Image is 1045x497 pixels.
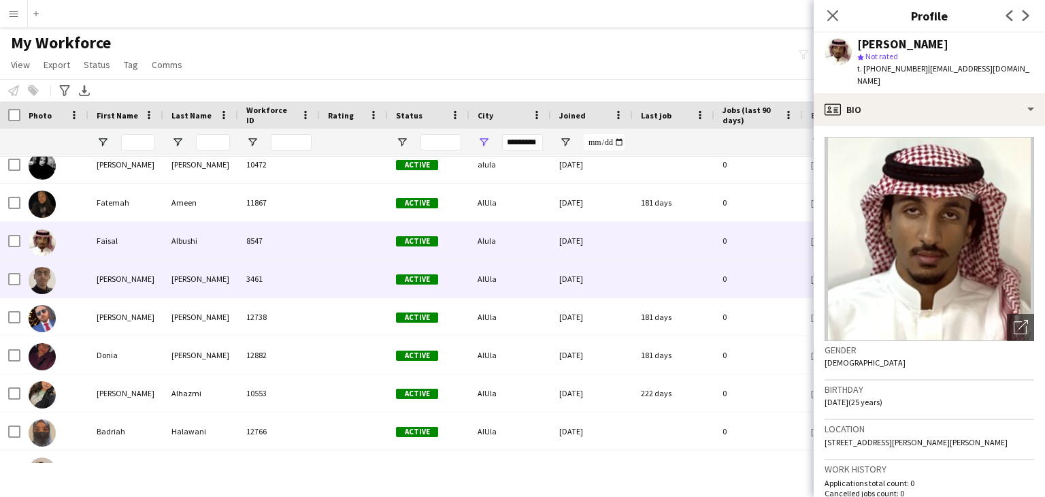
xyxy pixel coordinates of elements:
span: Active [396,427,438,437]
div: 10472 [238,146,320,183]
div: Donia [88,336,163,374]
button: Open Filter Menu [97,136,109,148]
p: Applications total count: 0 [825,478,1034,488]
div: AlUla [469,184,551,221]
div: Alhazmi [163,374,238,412]
div: 181 days [633,298,714,336]
div: Albushi [163,222,238,259]
div: 12766 [238,413,320,450]
span: Active [396,351,438,361]
span: Last job [641,110,671,121]
div: 0 [714,336,803,374]
div: 8547 [238,222,320,259]
button: Open Filter Menu [559,136,571,148]
div: [DATE] [551,298,633,336]
h3: Gender [825,344,1034,356]
span: Comms [152,59,182,71]
h3: Location [825,423,1034,435]
div: 12738 [238,298,320,336]
div: 181 days [633,336,714,374]
button: Open Filter Menu [171,136,184,148]
app-action-btn: Advanced filters [56,82,73,99]
div: [PERSON_NAME] [88,298,163,336]
span: Active [396,160,438,170]
div: 0 [714,413,803,450]
div: AlUla [469,451,551,488]
div: [PERSON_NAME] [857,38,948,50]
div: [DATE] [551,184,633,221]
span: Active [396,274,438,285]
span: t. [PHONE_NUMBER] [857,63,928,74]
a: Status [78,56,116,74]
input: Status Filter Input [420,134,461,150]
h3: Birthday [825,383,1034,396]
span: [STREET_ADDRESS][PERSON_NAME][PERSON_NAME] [825,437,1008,447]
div: [PERSON_NAME] [88,260,163,298]
div: Halawani [163,413,238,450]
div: 0 [714,184,803,221]
img: Haneen Alsaiari [29,153,56,180]
span: Tag [124,59,138,71]
div: AlUla [469,336,551,374]
span: Jobs (last 90 days) [723,105,778,125]
span: Active [396,198,438,208]
div: [DATE] [551,222,633,259]
div: Bio [814,93,1045,126]
span: Status [396,110,422,121]
a: Tag [118,56,144,74]
span: Email [811,110,833,121]
span: [DATE] (25 years) [825,397,882,407]
span: | [EMAIL_ADDRESS][DOMAIN_NAME] [857,63,1029,86]
span: Last Name [171,110,212,121]
div: [PERSON_NAME] [88,374,163,412]
div: alula [469,146,551,183]
div: AlUla [469,374,551,412]
div: [DATE] [551,336,633,374]
button: Open Filter Menu [396,136,408,148]
div: Fatemah [88,184,163,221]
h3: Profile [814,7,1045,25]
div: AlUla [469,298,551,336]
img: Badriah Halawani [29,419,56,447]
div: 222 days [633,374,714,412]
div: 0 [714,146,803,183]
div: 5 days [633,451,714,488]
div: [DATE] [551,260,633,298]
div: [DATE] [551,451,633,488]
span: City [478,110,493,121]
button: Open Filter Menu [478,136,490,148]
span: Not rated [865,51,898,61]
div: [DATE] [551,146,633,183]
input: Joined Filter Input [584,134,625,150]
div: 12882 [238,336,320,374]
div: 2 [714,451,803,488]
span: Status [84,59,110,71]
div: 181 days [633,184,714,221]
app-action-btn: Export XLSX [76,82,93,99]
input: First Name Filter Input [121,134,155,150]
div: [PERSON_NAME] [163,336,238,374]
div: [DATE] [551,374,633,412]
a: Comms [146,56,188,74]
div: [PERSON_NAME] [163,260,238,298]
img: Crew avatar or photo [825,137,1034,341]
img: Donia Ahmed [29,343,56,370]
div: 0 [714,298,803,336]
span: Joined [559,110,586,121]
span: First Name [97,110,138,121]
div: Alula [469,222,551,259]
h3: Work history [825,463,1034,475]
img: aseel Shareef [29,458,56,485]
div: 0 [714,374,803,412]
span: Active [396,312,438,323]
img: Fatemah Ameen [29,191,56,218]
span: Active [396,389,438,399]
div: [PERSON_NAME] [88,146,163,183]
button: Open Filter Menu [246,136,259,148]
div: 3461 [238,260,320,298]
button: Open Filter Menu [811,136,823,148]
div: Ameen [163,184,238,221]
div: Faisal [88,222,163,259]
div: [DATE] [551,413,633,450]
img: Mahmoud Mustafa [29,305,56,332]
